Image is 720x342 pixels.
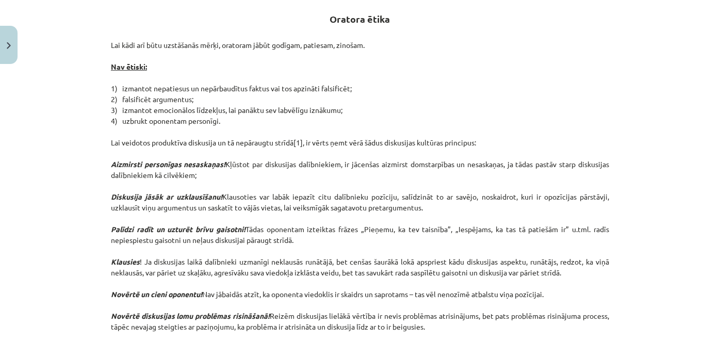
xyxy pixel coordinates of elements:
[330,13,390,25] strong: Oratora ētika
[111,159,226,169] em: Aizmirsti personīgas nesaskaņas!
[111,224,246,234] strong: Palīdzi radīt un uzturēt brīvu gaisotni!
[111,289,202,299] em: Novērtē un cieni oponentu!
[111,311,270,320] strong: Novērtē diskusijas lomu problēmas risināšanā!
[111,62,147,71] strong: Nav ētiski:
[111,257,140,266] strong: Klausies
[7,42,11,49] img: icon-close-lesson-0947bae3869378f0d4975bcd49f059093ad1ed9edebbc8119c70593378902aed.svg
[111,192,222,201] strong: Diskusija jāsāk ar uzklausīšanu!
